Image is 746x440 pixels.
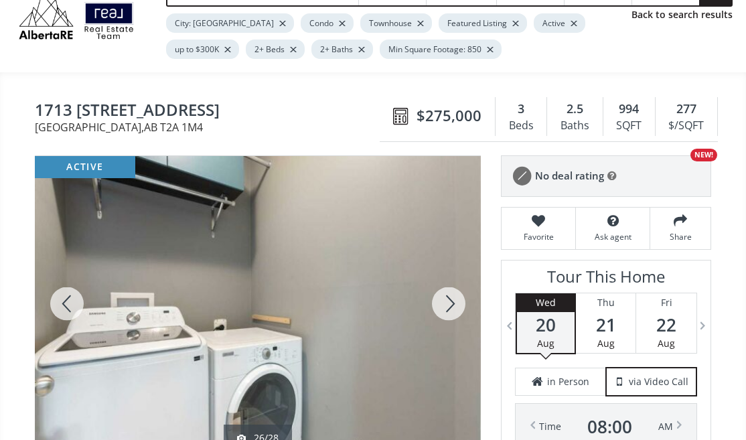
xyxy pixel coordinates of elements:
div: Condo [301,13,354,33]
div: active [35,156,135,178]
span: [GEOGRAPHIC_DATA] , AB T2A 1M4 [35,122,386,133]
a: Back to search results [631,8,733,21]
span: 21 [576,315,636,334]
span: 1713 43 Street SE #2 [35,101,386,122]
div: 277 [662,100,711,118]
div: Beds [502,116,540,136]
div: up to $300K [166,40,239,59]
span: Aug [597,337,615,350]
span: Aug [658,337,675,350]
span: $275,000 [417,105,481,126]
div: 2+ Beds [246,40,305,59]
div: 3 [502,100,540,118]
div: 2+ Baths [311,40,373,59]
span: Share [657,231,704,242]
div: Time AM [539,417,673,436]
div: Fri [636,293,696,312]
span: Favorite [508,231,569,242]
div: Min Square Footage: 850 [380,40,502,59]
span: in Person [547,375,589,388]
span: 22 [636,315,696,334]
div: Wed [517,293,575,312]
span: No deal rating [535,169,604,183]
div: Townhouse [360,13,432,33]
span: 08 : 00 [587,417,632,436]
span: via Video Call [629,375,688,388]
div: Featured Listing [439,13,527,33]
div: Active [534,13,585,33]
span: Aug [537,337,554,350]
div: Baths [554,116,595,136]
span: 994 [619,100,639,118]
div: 2.5 [554,100,595,118]
span: 20 [517,315,575,334]
div: $/SQFT [662,116,711,136]
img: rating icon [508,163,535,190]
h3: Tour This Home [515,267,697,293]
div: NEW! [690,149,717,161]
div: Thu [576,293,636,312]
span: Ask agent [583,231,643,242]
div: City: [GEOGRAPHIC_DATA] [166,13,294,33]
div: SQFT [610,116,648,136]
